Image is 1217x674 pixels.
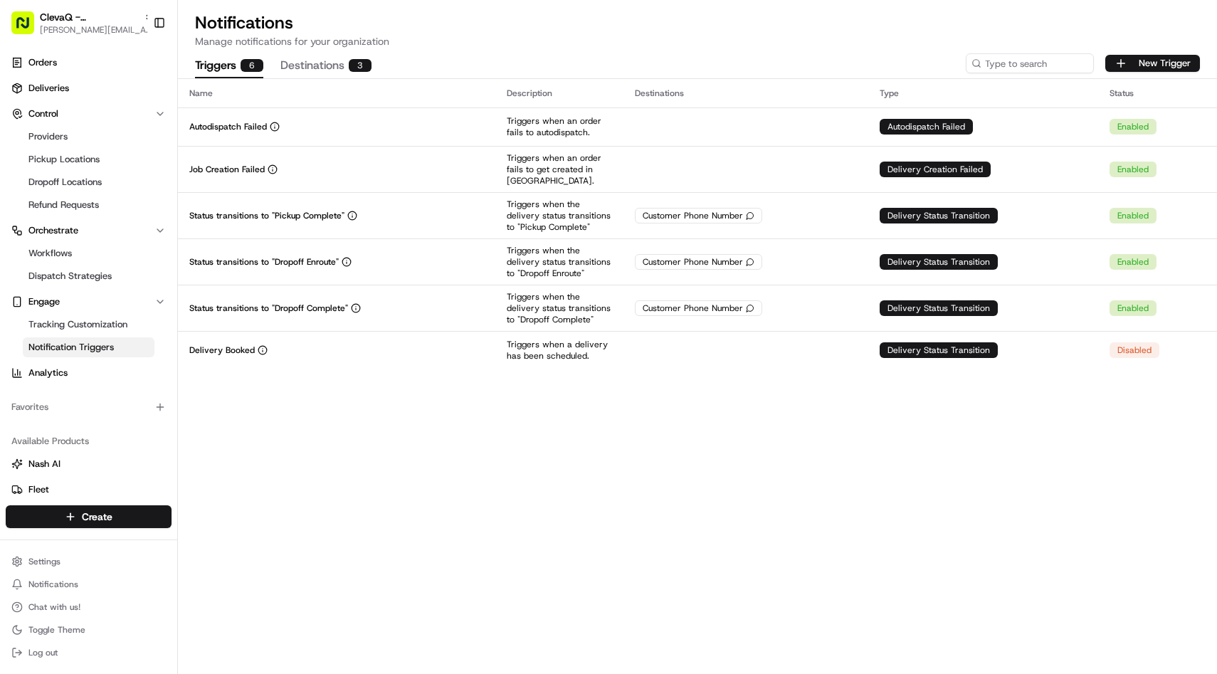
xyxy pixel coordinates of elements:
[349,59,372,72] div: 3
[6,620,172,640] button: Toggle Theme
[40,24,154,36] button: [PERSON_NAME][EMAIL_ADDRESS][DOMAIN_NAME]
[6,102,172,125] button: Control
[189,121,267,132] p: Autodispatch Failed
[23,149,154,169] a: Pickup Locations
[28,483,49,496] span: Fleet
[280,54,372,78] button: Destinations
[880,300,998,316] div: Delivery Status Transition
[189,344,255,356] p: Delivery Booked
[1110,88,1206,99] div: Status
[115,201,234,226] a: 💻API Documentation
[6,362,172,384] a: Analytics
[6,77,172,100] a: Deliveries
[6,290,172,313] button: Engage
[189,88,484,99] div: Name
[880,88,1087,99] div: Type
[6,574,172,594] button: Notifications
[189,256,339,268] p: Status transitions to "Dropoff Enroute"
[28,199,99,211] span: Refund Requests
[242,140,259,157] button: Start new chat
[1110,300,1157,316] div: Enabled
[14,14,43,43] img: Nash
[28,247,72,260] span: Workflows
[28,601,80,613] span: Chat with us!
[880,162,991,177] div: Delivery Creation Failed
[507,291,612,325] p: Triggers when the delivery status transitions to "Dropoff Complete"
[28,458,60,470] span: Nash AI
[1110,208,1157,223] div: Enabled
[1105,55,1200,72] button: New Trigger
[28,56,57,69] span: Orders
[28,579,78,590] span: Notifications
[23,315,154,335] a: Tracking Customization
[507,339,612,362] p: Triggers when a delivery has been scheduled.
[40,10,138,24] button: ClevaQ - [GEOGRAPHIC_DATA]
[14,208,26,219] div: 📗
[9,201,115,226] a: 📗Knowledge Base
[635,300,762,316] div: Customer Phone Number
[635,88,857,99] div: Destinations
[6,396,172,418] div: Favorites
[82,510,112,524] span: Create
[195,34,1200,48] p: Manage notifications for your organization
[28,341,114,354] span: Notification Triggers
[28,107,58,120] span: Control
[635,254,762,270] div: Customer Phone Number
[28,624,85,636] span: Toggle Theme
[6,6,147,40] button: ClevaQ - [GEOGRAPHIC_DATA][PERSON_NAME][EMAIL_ADDRESS][DOMAIN_NAME]
[966,53,1094,73] input: Type to search
[28,224,78,237] span: Orchestrate
[880,208,998,223] div: Delivery Status Transition
[507,245,612,279] p: Triggers when the delivery status transitions to "Dropoff Enroute"
[28,82,69,95] span: Deliveries
[23,266,154,286] a: Dispatch Strategies
[28,176,102,189] span: Dropoff Locations
[14,57,259,80] p: Welcome 👋
[1110,119,1157,135] div: Enabled
[507,152,612,186] p: Triggers when an order fails to get created in [GEOGRAPHIC_DATA].
[28,153,100,166] span: Pickup Locations
[135,206,228,221] span: API Documentation
[6,552,172,572] button: Settings
[1110,342,1159,358] div: Disabled
[23,337,154,357] a: Notification Triggers
[880,119,973,135] div: Autodispatch Failed
[241,59,263,72] div: 6
[189,210,344,221] p: Status transitions to "Pickup Complete"
[14,136,40,162] img: 1736555255976-a54dd68f-1ca7-489b-9aae-adbdc363a1c4
[11,458,166,470] a: Nash AI
[100,241,172,252] a: Powered byPylon
[6,505,172,528] button: Create
[1110,254,1157,270] div: Enabled
[6,643,172,663] button: Log out
[28,206,109,221] span: Knowledge Base
[48,150,180,162] div: We're available if you need us!
[6,219,172,242] button: Orchestrate
[6,453,172,475] button: Nash AI
[507,88,612,99] div: Description
[6,430,172,453] div: Available Products
[189,164,265,175] p: Job Creation Failed
[189,302,348,314] p: Status transitions to "Dropoff Complete"
[120,208,132,219] div: 💻
[6,597,172,617] button: Chat with us!
[23,195,154,215] a: Refund Requests
[48,136,233,150] div: Start new chat
[142,241,172,252] span: Pylon
[23,243,154,263] a: Workflows
[1110,162,1157,177] div: Enabled
[635,208,762,223] div: Customer Phone Number
[28,295,60,308] span: Engage
[6,478,172,501] button: Fleet
[6,51,172,74] a: Orders
[23,172,154,192] a: Dropoff Locations
[28,556,60,567] span: Settings
[195,11,1200,34] h1: Notifications
[28,367,68,379] span: Analytics
[880,254,998,270] div: Delivery Status Transition
[23,127,154,147] a: Providers
[28,647,58,658] span: Log out
[11,483,166,496] a: Fleet
[195,54,263,78] button: Triggers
